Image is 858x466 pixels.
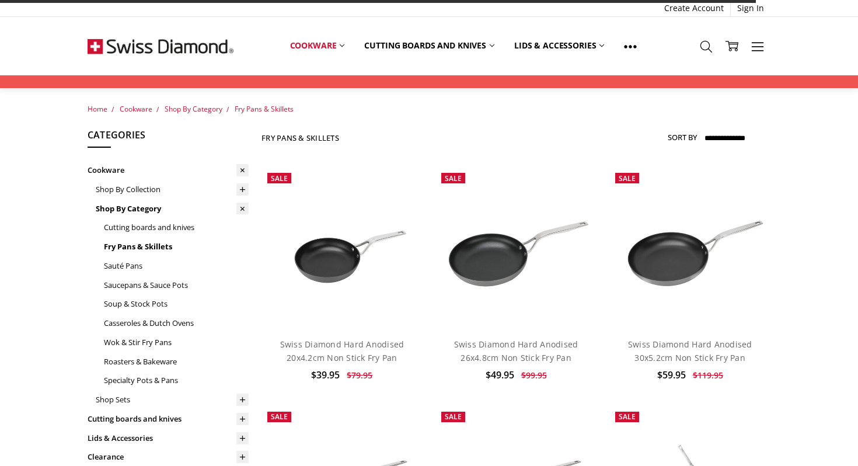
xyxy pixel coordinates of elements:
a: Cookware [88,161,249,180]
a: Shop By Category [165,104,222,114]
a: Swiss Diamond Hard Anodised 30x5.2cm Non Stick Fry Pan [628,339,752,363]
a: Saucepans & Sauce Pots [104,276,249,295]
a: Swiss Diamond Hard Anodised 20x4.2cm Non Stick Fry Pan [280,339,404,363]
a: Lids & Accessories [504,33,614,58]
a: Shop By Category [96,199,249,218]
span: Sale [619,412,636,422]
a: Fry Pans & Skillets [235,104,294,114]
img: Swiss Diamond Hard Anodised 20x4.2cm Non Stick Fry Pan [261,194,423,301]
a: Home [88,104,107,114]
a: Cutting boards and knives [88,409,249,429]
a: Shop Sets [96,390,249,409]
a: Sauté Pans [104,256,249,276]
span: $79.95 [347,370,372,381]
span: Sale [445,412,462,422]
a: Show All [614,33,647,59]
img: Free Shipping On Every Order [88,17,233,75]
a: Swiss Diamond Hard Anodised 30x5.2cm Non Stick Fry Pan [609,167,770,328]
a: Soup & Stock Pots [104,294,249,314]
a: Specialty Pots & Pans [104,371,249,390]
a: Lids & Accessories [88,429,249,448]
a: Swiss Diamond Hard Anodised 26x4.8cm Non Stick Fry Pan [435,167,597,328]
span: $49.95 [486,368,514,381]
a: Cookware [280,33,355,58]
span: $99.95 [521,370,547,381]
a: Roasters & Bakeware [104,352,249,371]
span: $119.95 [693,370,723,381]
label: Sort By [668,128,697,147]
span: $59.95 [657,368,686,381]
a: Fry Pans & Skillets [104,237,249,256]
a: Swiss Diamond Hard Anodised 20x4.2cm Non Stick Fry Pan [261,167,423,328]
span: Sale [619,173,636,183]
span: Sale [271,412,288,422]
h1: Fry Pans & Skillets [261,133,339,142]
img: Swiss Diamond Hard Anodised 26x4.8cm Non Stick Fry Pan [435,194,597,301]
a: Casseroles & Dutch Ovens [104,314,249,333]
a: Swiss Diamond Hard Anodised 26x4.8cm Non Stick Fry Pan [454,339,578,363]
img: Swiss Diamond Hard Anodised 30x5.2cm Non Stick Fry Pan [609,194,770,301]
a: Wok & Stir Fry Pans [104,333,249,352]
a: Cutting boards and knives [354,33,504,58]
span: $39.95 [311,368,340,381]
a: Shop By Collection [96,180,249,199]
a: Cutting boards and knives [104,218,249,237]
span: Sale [271,173,288,183]
a: Cookware [120,104,152,114]
span: Sale [445,173,462,183]
h5: Categories [88,128,249,148]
